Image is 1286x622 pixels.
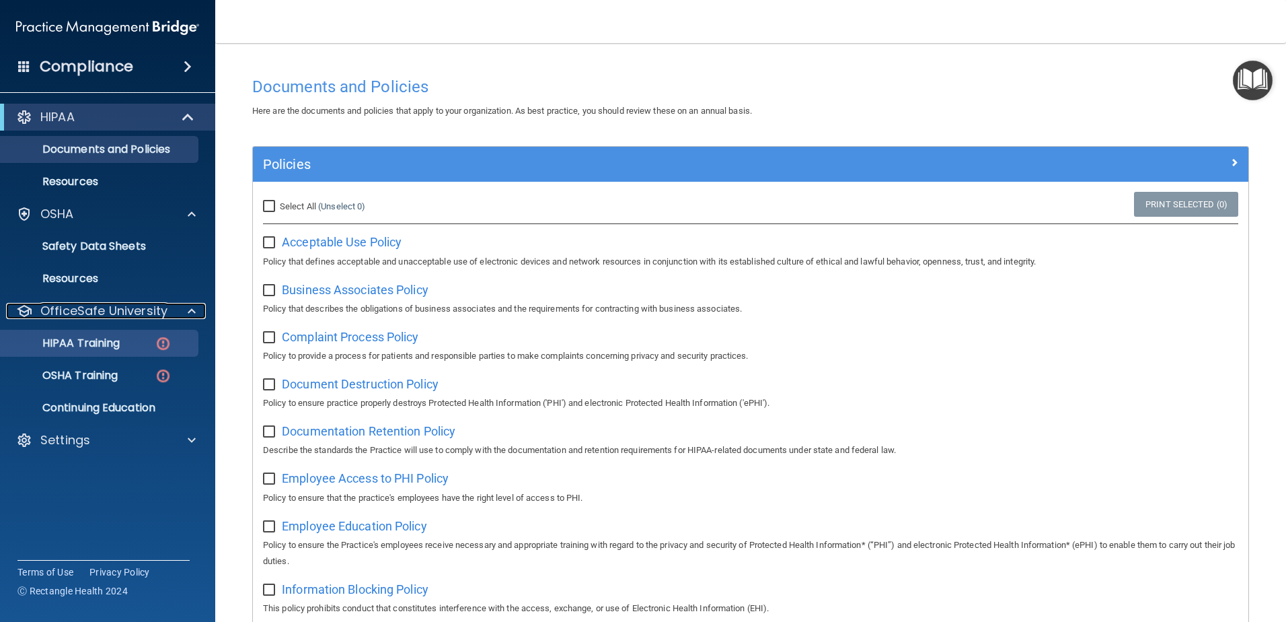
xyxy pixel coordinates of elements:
input: Select All (Unselect 0) [263,201,278,212]
span: Select All [280,201,316,211]
p: OSHA [40,206,74,222]
a: (Unselect 0) [318,201,365,211]
img: danger-circle.6113f641.png [155,368,172,384]
p: Documents and Policies [9,143,192,156]
a: Privacy Policy [89,565,150,579]
a: OfficeSafe University [16,303,196,319]
span: Employee Access to PHI Policy [282,471,449,485]
span: Business Associates Policy [282,283,428,297]
h4: Compliance [40,57,133,76]
span: Complaint Process Policy [282,330,418,344]
iframe: Drift Widget Chat Controller [1219,529,1270,580]
p: Policy to ensure that the practice's employees have the right level of access to PHI. [263,490,1238,506]
p: Policy that defines acceptable and unacceptable use of electronic devices and network resources i... [263,254,1238,270]
p: Resources [9,272,192,285]
a: Terms of Use [17,565,73,579]
a: OSHA [16,206,196,222]
a: Settings [16,432,196,448]
span: Here are the documents and policies that apply to your organization. As best practice, you should... [252,106,752,116]
p: Policy to provide a process for patients and responsible parties to make complaints concerning pr... [263,348,1238,364]
p: Describe the standards the Practice will use to comply with the documentation and retention requi... [263,442,1238,458]
span: Documentation Retention Policy [282,424,455,438]
p: HIPAA [40,109,75,125]
img: danger-circle.6113f641.png [155,335,172,352]
img: PMB logo [16,14,199,41]
p: OSHA Training [9,369,118,382]
p: Policy to ensure the Practice's employees receive necessary and appropriate training with regard ... [263,537,1238,569]
p: Policy to ensure practice properly destroys Protected Health Information ('PHI') and electronic P... [263,395,1238,411]
span: Information Blocking Policy [282,582,428,596]
span: Document Destruction Policy [282,377,439,391]
a: Policies [263,153,1238,175]
button: Open Resource Center [1233,61,1273,100]
span: Employee Education Policy [282,519,427,533]
p: Safety Data Sheets [9,240,192,253]
h4: Documents and Policies [252,78,1249,96]
p: Settings [40,432,90,448]
h5: Policies [263,157,989,172]
p: Continuing Education [9,401,192,415]
p: This policy prohibits conduct that constitutes interference with the access, exchange, or use of ... [263,600,1238,617]
span: Acceptable Use Policy [282,235,402,249]
p: HIPAA Training [9,337,120,350]
a: Print Selected (0) [1134,192,1238,217]
p: Resources [9,175,192,188]
span: Ⓒ Rectangle Health 2024 [17,584,128,598]
p: OfficeSafe University [40,303,167,319]
p: Policy that describes the obligations of business associates and the requirements for contracting... [263,301,1238,317]
a: HIPAA [16,109,195,125]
